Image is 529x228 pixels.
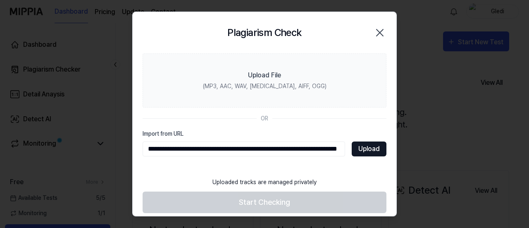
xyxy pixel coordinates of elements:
[352,142,386,156] button: Upload
[227,25,301,40] h2: Plagiarism Check
[207,173,322,192] div: Uploaded tracks are managed privately
[248,70,281,80] div: Upload File
[261,114,268,123] div: OR
[203,82,326,91] div: (MP3, AAC, WAV, [MEDICAL_DATA], AIFF, OGG)
[143,130,386,138] label: Import from URL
